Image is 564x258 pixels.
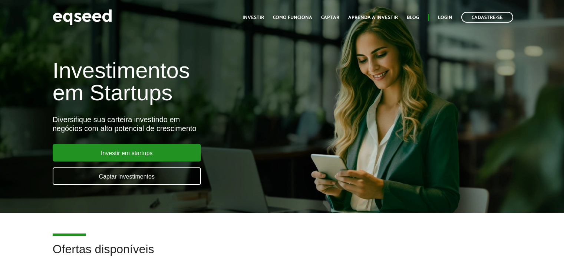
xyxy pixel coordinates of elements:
[243,15,264,20] a: Investir
[321,15,339,20] a: Captar
[273,15,312,20] a: Como funciona
[438,15,452,20] a: Login
[53,7,112,27] img: EqSeed
[53,115,324,133] div: Diversifique sua carteira investindo em negócios com alto potencial de crescimento
[348,15,398,20] a: Aprenda a investir
[53,167,201,185] a: Captar investimentos
[53,144,201,161] a: Investir em startups
[53,59,324,104] h1: Investimentos em Startups
[461,12,513,23] a: Cadastre-se
[407,15,419,20] a: Blog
